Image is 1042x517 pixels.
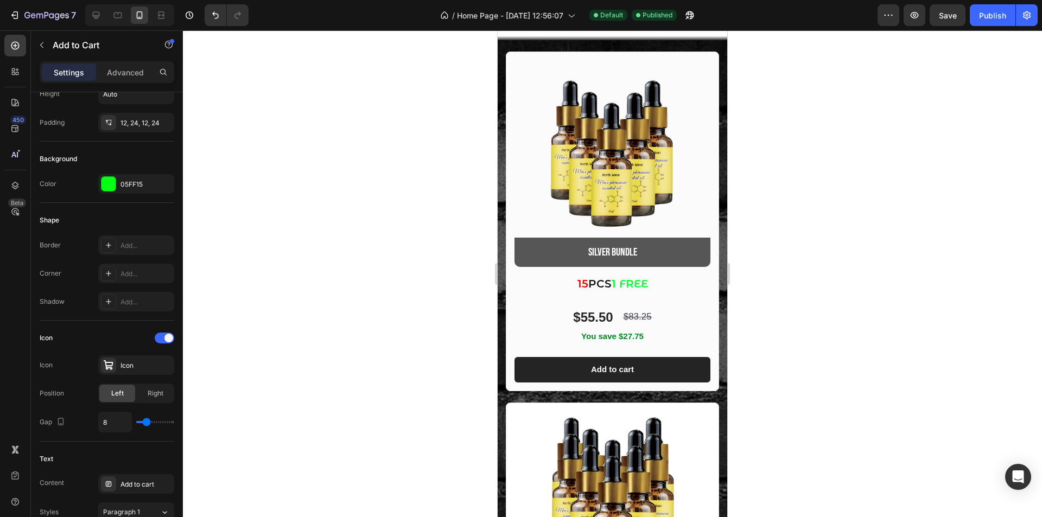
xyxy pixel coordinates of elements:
span: / [452,10,455,21]
input: Auto [99,412,131,432]
span: Left [111,388,124,398]
div: Add... [120,241,171,251]
div: 450 [10,116,26,124]
div: Icon [40,333,53,343]
div: Add... [120,297,171,307]
p: Add to Cart [53,39,145,52]
div: Padding [40,118,65,127]
iframe: Design area [498,30,727,517]
div: Beta [8,199,26,207]
div: Undo/Redo [205,4,249,26]
div: Shadow [40,297,65,307]
p: 7 [71,9,76,22]
span: Save [939,11,957,20]
button: Save [930,4,965,26]
p: Advanced [107,67,144,78]
div: 12, 24, 12, 24 [120,118,171,128]
div: Content [40,478,64,488]
div: Text [40,454,53,464]
div: Border [40,240,61,250]
span: Default [600,10,623,20]
div: Icon [120,361,171,371]
span: Paragraph 1 [103,507,140,517]
button: Publish [970,4,1015,26]
div: Add to cart [120,480,171,489]
span: Published [643,10,672,20]
div: Styles [40,507,59,517]
div: Publish [979,10,1006,21]
div: Gap [40,415,67,430]
span: Right [148,388,163,398]
span: Home Page - [DATE] 12:56:07 [457,10,563,21]
input: Auto [99,84,174,104]
button: 7 [4,4,81,26]
div: Shape [40,215,59,225]
div: Icon [40,360,53,370]
div: Add... [120,269,171,279]
div: Background [40,154,77,164]
div: Open Intercom Messenger [1005,464,1031,490]
div: Position [40,388,64,398]
div: Corner [40,269,61,278]
div: Color [40,179,56,189]
p: Settings [54,67,84,78]
div: Height [40,89,60,99]
div: 05FF15 [120,180,171,189]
